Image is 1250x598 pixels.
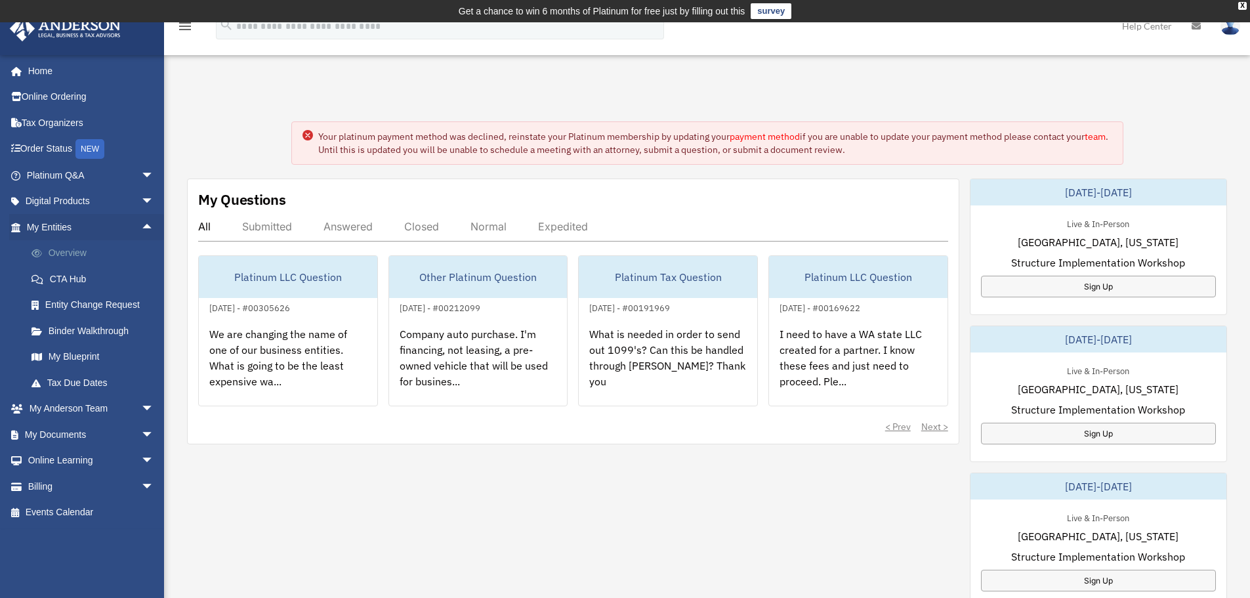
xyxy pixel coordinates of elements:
a: Digital Productsarrow_drop_down [9,188,174,215]
a: CTA Hub [18,266,174,292]
a: Order StatusNEW [9,136,174,163]
div: [DATE] - #00169622 [769,300,871,314]
div: We are changing the name of one of our business entities. What is going to be the least expensive... [199,316,377,418]
a: menu [177,23,193,34]
div: Get a chance to win 6 months of Platinum for free just by filling out this [459,3,745,19]
div: [DATE] - #00305626 [199,300,301,314]
a: team [1085,131,1106,142]
a: Tax Due Dates [18,370,174,396]
a: Sign Up [981,276,1216,297]
a: My Anderson Teamarrow_drop_down [9,396,174,422]
div: [DATE]-[DATE] [970,179,1226,205]
div: [DATE]-[DATE] [970,326,1226,352]
a: Home [9,58,167,84]
div: Expedited [538,220,588,233]
span: arrow_drop_down [141,396,167,423]
div: I need to have a WA state LLC created for a partner. I know these fees and just need to proceed. ... [769,316,948,418]
div: Live & In-Person [1056,363,1140,377]
a: Entity Change Request [18,292,174,318]
div: [DATE]-[DATE] [970,473,1226,500]
a: Binder Walkthrough [18,318,174,344]
div: Live & In-Person [1056,216,1140,230]
a: My Entitiesarrow_drop_up [9,214,174,240]
img: User Pic [1220,16,1240,35]
div: [DATE] - #00191969 [579,300,680,314]
div: [DATE] - #00212099 [389,300,491,314]
a: Events Calendar [9,500,174,526]
a: Sign Up [981,570,1216,591]
div: Normal [470,220,507,233]
div: NEW [75,139,104,159]
a: Overview [18,240,174,267]
div: My Questions [198,190,286,209]
a: My Blueprint [18,344,174,370]
a: Sign Up [981,423,1216,444]
div: Company auto purchase. I'm financing, not leasing, a pre-owned vehicle that will be used for busi... [389,316,568,418]
div: Platinum LLC Question [199,256,377,298]
a: Online Learningarrow_drop_down [9,448,174,474]
div: close [1238,2,1247,10]
a: Platinum Tax Question[DATE] - #00191969What is needed in order to send out 1099's? Can this be ha... [578,255,758,406]
div: Closed [404,220,439,233]
div: Platinum Tax Question [579,256,757,298]
a: Tax Organizers [9,110,174,136]
span: [GEOGRAPHIC_DATA], [US_STATE] [1018,528,1178,544]
a: Online Ordering [9,84,174,110]
i: search [219,18,234,32]
a: survey [751,3,791,19]
span: Structure Implementation Workshop [1011,255,1185,270]
a: Platinum LLC Question[DATE] - #00169622I need to have a WA state LLC created for a partner. I kno... [768,255,948,406]
span: Structure Implementation Workshop [1011,402,1185,417]
div: Your platinum payment method was declined, reinstate your Platinum membership by updating your if... [318,130,1112,156]
div: Platinum LLC Question [769,256,948,298]
a: Platinum LLC Question[DATE] - #00305626We are changing the name of one of our business entities. ... [198,255,378,406]
img: Anderson Advisors Platinum Portal [6,16,125,41]
span: Structure Implementation Workshop [1011,549,1185,565]
a: Billingarrow_drop_down [9,473,174,500]
span: [GEOGRAPHIC_DATA], [US_STATE] [1018,234,1178,250]
span: arrow_drop_down [141,421,167,448]
span: arrow_drop_down [141,473,167,500]
div: Submitted [242,220,292,233]
div: What is needed in order to send out 1099's? Can this be handled through [PERSON_NAME]? Thank you [579,316,757,418]
span: arrow_drop_up [141,214,167,241]
div: Other Platinum Question [389,256,568,298]
a: Other Platinum Question[DATE] - #00212099Company auto purchase. I'm financing, not leasing, a pre... [388,255,568,406]
a: payment method [730,131,800,142]
span: arrow_drop_down [141,188,167,215]
span: arrow_drop_down [141,162,167,189]
span: [GEOGRAPHIC_DATA], [US_STATE] [1018,381,1178,397]
div: Live & In-Person [1056,510,1140,524]
i: menu [177,18,193,34]
div: Answered [323,220,373,233]
span: arrow_drop_down [141,448,167,475]
a: Platinum Q&Aarrow_drop_down [9,162,174,188]
div: All [198,220,211,233]
a: My Documentsarrow_drop_down [9,421,174,448]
